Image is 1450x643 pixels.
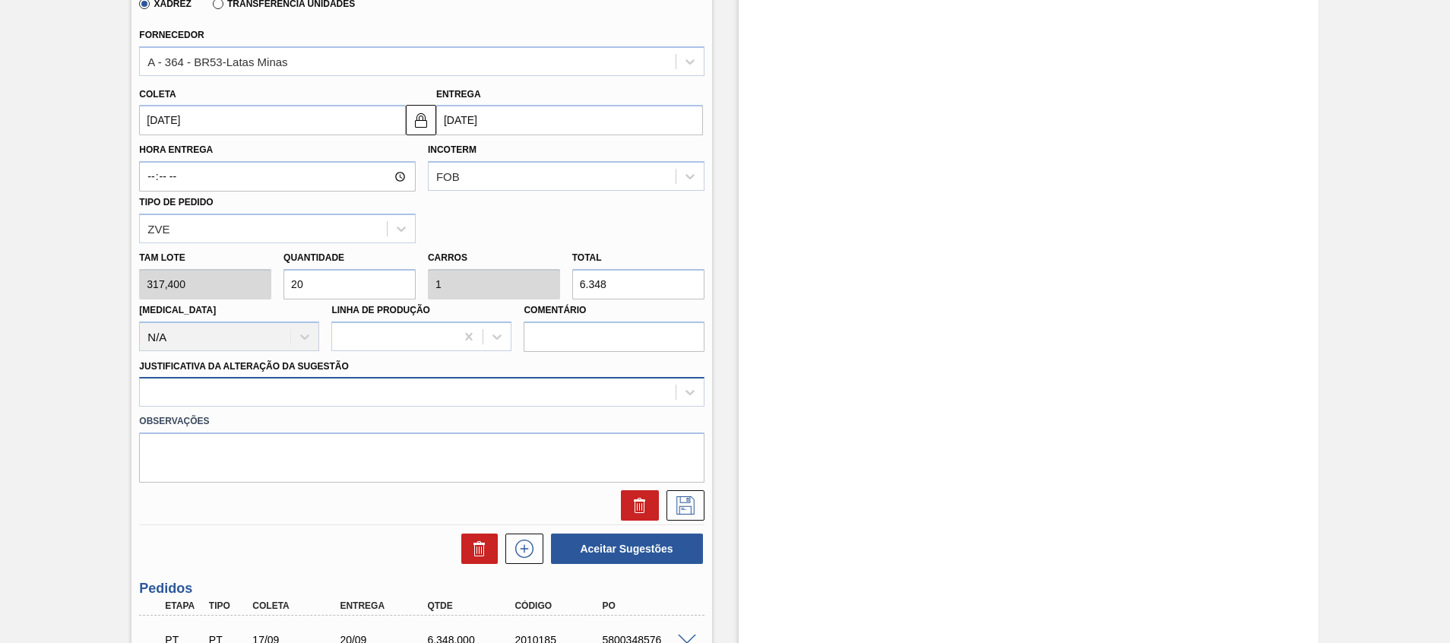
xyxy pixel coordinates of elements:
[498,534,543,564] div: Nova sugestão
[551,534,703,564] button: Aceitar Sugestões
[412,111,430,129] img: locked
[543,532,704,565] div: Aceitar Sugestões
[454,534,498,564] div: Excluir Sugestões
[139,305,216,315] label: [MEDICAL_DATA]
[428,144,476,155] label: Incoterm
[572,252,602,263] label: Total
[283,252,344,263] label: Quantidade
[147,55,287,68] div: A - 364 - BR53-Latas Minas
[139,581,704,597] h3: Pedidos
[428,252,467,263] label: Carros
[598,600,696,611] div: PO
[436,89,481,100] label: Entrega
[524,299,704,321] label: Comentário
[613,490,659,521] div: Excluir Sugestão
[139,105,406,135] input: dd/mm/yyyy
[406,105,436,135] button: locked
[161,600,207,611] div: Etapa
[249,600,347,611] div: Coleta
[139,197,213,207] label: Tipo de pedido
[139,139,416,161] label: Hora Entrega
[436,105,703,135] input: dd/mm/yyyy
[436,170,460,183] div: FOB
[139,410,704,432] label: Observações
[139,89,176,100] label: Coleta
[147,222,169,235] div: ZVE
[336,600,434,611] div: Entrega
[139,247,271,269] label: Tam lote
[423,600,521,611] div: Qtde
[331,305,430,315] label: Linha de Produção
[139,361,349,372] label: Justificativa da Alteração da Sugestão
[659,490,704,521] div: Salvar Sugestão
[139,30,204,40] label: Fornecedor
[511,600,609,611] div: Código
[205,600,251,611] div: Tipo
